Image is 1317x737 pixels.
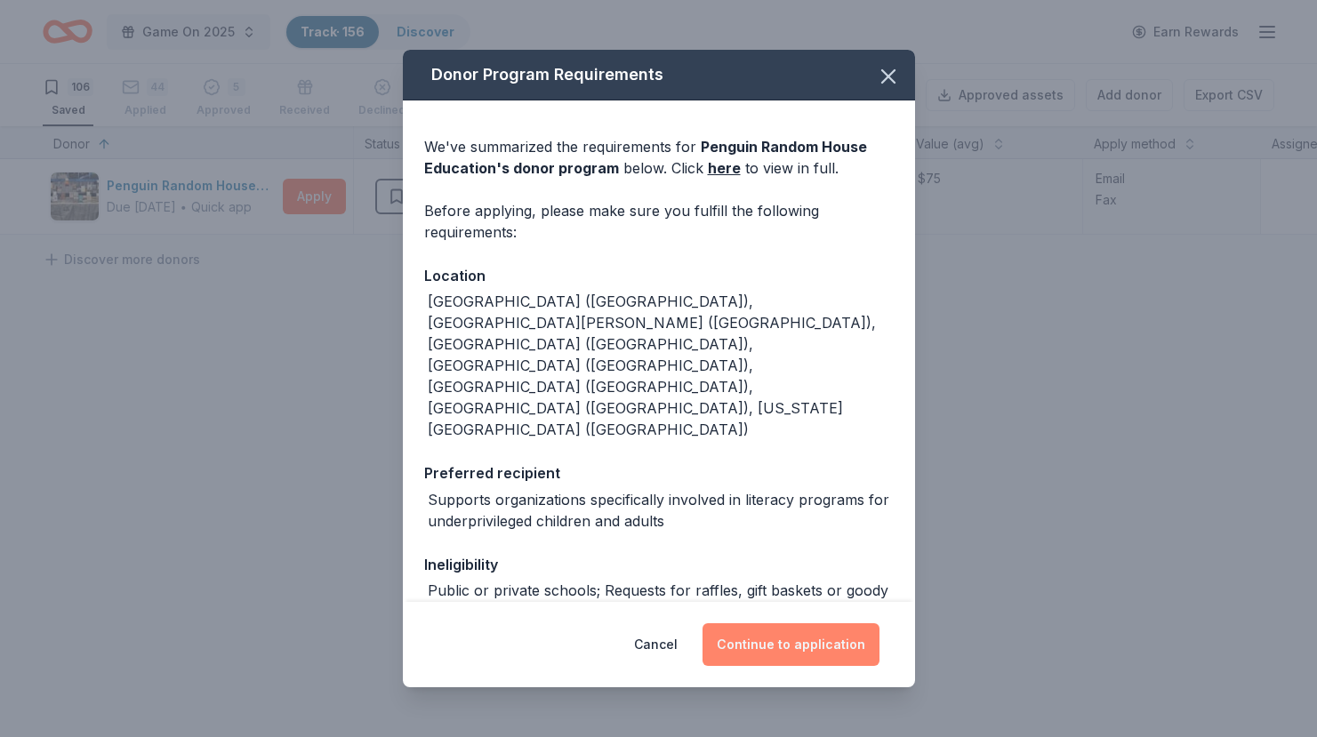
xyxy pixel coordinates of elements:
div: [GEOGRAPHIC_DATA] ([GEOGRAPHIC_DATA]), [GEOGRAPHIC_DATA][PERSON_NAME] ([GEOGRAPHIC_DATA]), [GEOGR... [428,291,894,440]
a: here [708,157,741,179]
button: Cancel [634,623,678,666]
div: Public or private schools; Requests for raffles, gift baskets or goody bags [428,580,894,622]
div: Donor Program Requirements [403,50,915,100]
div: Preferred recipient [424,461,894,485]
div: Before applying, please make sure you fulfill the following requirements: [424,200,894,243]
div: We've summarized the requirements for below. Click to view in full. [424,136,894,179]
div: Ineligibility [424,553,894,576]
div: Supports organizations specifically involved in literacy programs for underprivileged children an... [428,489,894,532]
div: Location [424,264,894,287]
button: Continue to application [703,623,879,666]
